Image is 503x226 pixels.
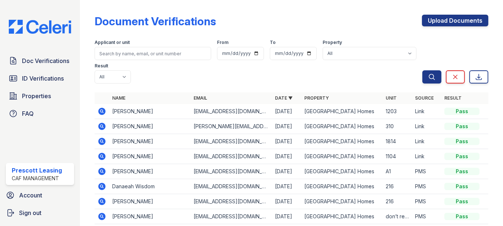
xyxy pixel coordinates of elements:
[22,56,69,65] span: Doc Verifications
[3,188,77,203] a: Account
[301,194,383,209] td: [GEOGRAPHIC_DATA] Homes
[109,104,191,119] td: [PERSON_NAME]
[422,15,488,26] a: Upload Documents
[444,183,480,190] div: Pass
[95,63,108,69] label: Result
[6,71,74,86] a: ID Verifications
[383,104,412,119] td: 1203
[412,119,441,134] td: Link
[386,95,397,101] a: Unit
[323,40,342,45] label: Property
[383,194,412,209] td: 216
[109,209,191,224] td: [PERSON_NAME]
[412,134,441,149] td: Link
[444,123,480,130] div: Pass
[301,104,383,119] td: [GEOGRAPHIC_DATA] Homes
[217,40,228,45] label: From
[109,149,191,164] td: [PERSON_NAME]
[412,194,441,209] td: PMS
[191,104,272,119] td: [EMAIL_ADDRESS][DOMAIN_NAME]
[22,92,51,100] span: Properties
[272,164,301,179] td: [DATE]
[412,164,441,179] td: PMS
[6,106,74,121] a: FAQ
[3,20,77,34] img: CE_Logo_Blue-a8612792a0a2168367f1c8372b55b34899dd931a85d93a1a3d3e32e68fde9ad4.png
[109,164,191,179] td: [PERSON_NAME]
[383,209,412,224] td: don’t remember
[3,205,77,220] a: Sign out
[191,119,272,134] td: [PERSON_NAME][EMAIL_ADDRESS][DOMAIN_NAME]
[444,138,480,145] div: Pass
[275,95,293,101] a: Date ▼
[270,40,276,45] label: To
[383,164,412,179] td: A1
[444,213,480,220] div: Pass
[109,194,191,209] td: [PERSON_NAME]
[272,179,301,194] td: [DATE]
[6,89,74,103] a: Properties
[112,95,125,101] a: Name
[191,134,272,149] td: [EMAIL_ADDRESS][DOMAIN_NAME]
[272,104,301,119] td: [DATE]
[19,191,42,200] span: Account
[444,168,480,175] div: Pass
[444,95,462,101] a: Result
[22,109,34,118] span: FAQ
[444,108,480,115] div: Pass
[191,164,272,179] td: [EMAIL_ADDRESS][DOMAIN_NAME]
[12,175,62,182] div: CAF Management
[383,149,412,164] td: 1104
[412,179,441,194] td: PMS
[301,149,383,164] td: [GEOGRAPHIC_DATA] Homes
[194,95,207,101] a: Email
[109,119,191,134] td: [PERSON_NAME]
[19,208,41,217] span: Sign out
[301,209,383,224] td: [GEOGRAPHIC_DATA] Homes
[191,149,272,164] td: [EMAIL_ADDRESS][DOMAIN_NAME]
[191,194,272,209] td: [EMAIL_ADDRESS][DOMAIN_NAME]
[191,209,272,224] td: [EMAIL_ADDRESS][DOMAIN_NAME]
[383,134,412,149] td: 1814
[109,134,191,149] td: [PERSON_NAME]
[272,209,301,224] td: [DATE]
[22,74,64,83] span: ID Verifications
[95,15,216,28] div: Document Verifications
[6,53,74,68] a: Doc Verifications
[415,95,434,101] a: Source
[444,198,480,205] div: Pass
[272,134,301,149] td: [DATE]
[109,179,191,194] td: Danaeah Wisdom
[412,149,441,164] td: Link
[304,95,329,101] a: Property
[383,179,412,194] td: 216
[272,119,301,134] td: [DATE]
[95,40,130,45] label: Applicant or unit
[272,149,301,164] td: [DATE]
[412,104,441,119] td: Link
[383,119,412,134] td: 310
[12,166,62,175] div: Prescott Leasing
[191,179,272,194] td: [EMAIL_ADDRESS][DOMAIN_NAME]
[301,164,383,179] td: [GEOGRAPHIC_DATA] Homes
[301,179,383,194] td: [GEOGRAPHIC_DATA] Homes
[412,209,441,224] td: PMS
[301,119,383,134] td: [GEOGRAPHIC_DATA] Homes
[272,194,301,209] td: [DATE]
[301,134,383,149] td: [GEOGRAPHIC_DATA] Homes
[444,153,480,160] div: Pass
[95,47,211,60] input: Search by name, email, or unit number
